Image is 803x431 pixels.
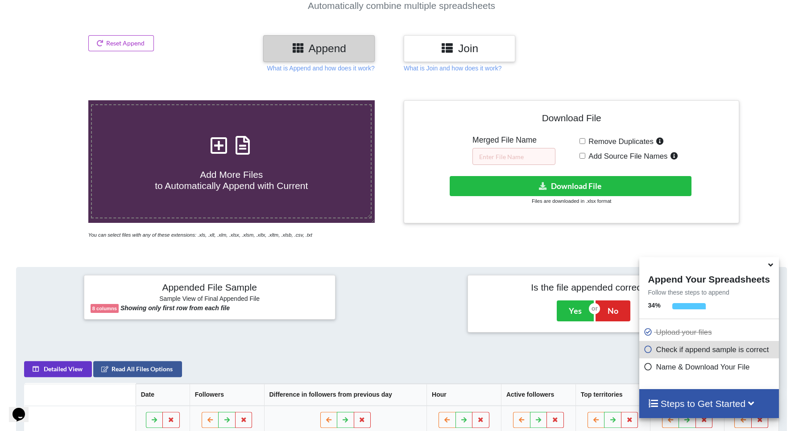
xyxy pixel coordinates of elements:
p: Upload your files [644,327,777,338]
button: No [596,300,630,321]
input: Enter File Name [472,148,555,165]
h6: Sample View of Final Appended File [91,295,329,304]
button: Reset Append [88,35,154,51]
th: Active followers [501,384,575,406]
iframe: chat widget [9,395,37,422]
h4: Is the file appended correctly? [474,282,712,293]
button: Detailed View [24,361,92,377]
p: Follow these steps to append [639,288,779,297]
h4: Download File [410,107,733,132]
span: Remove Duplicates [585,137,654,146]
p: Name & Download Your File [644,361,777,373]
p: Check if append sample is correct [644,344,777,355]
h3: Join [410,42,509,55]
small: Files are downloaded in .xlsx format [532,198,611,204]
h4: Steps to Get Started [648,398,770,409]
h3: Append [270,42,368,55]
span: Add Source File Names [585,152,667,160]
button: Yes [557,300,594,321]
th: Date [136,384,190,406]
h4: Append Your Spreadsheets [639,271,779,285]
th: Hour [426,384,501,406]
p: What is Join and how does it work? [404,64,501,73]
th: Difference in followers from previous day [264,384,427,406]
button: Read All Files Options [93,361,182,377]
h4: Appended File Sample [91,282,329,294]
p: What is Append and how does it work? [267,64,375,73]
h5: Merged File Name [472,135,555,145]
th: Followers [190,384,264,406]
span: Add More Files to Automatically Append with Current [155,169,308,191]
i: You can select files with any of these extensions: .xls, .xlt, .xlm, .xlsx, .xlsm, .xltx, .xltm, ... [88,232,312,238]
b: Showing only first row from each file [120,304,230,312]
button: Download File [450,176,691,196]
b: 34 % [648,302,661,309]
b: 8 columns [92,306,117,311]
th: Top territories [575,384,650,406]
